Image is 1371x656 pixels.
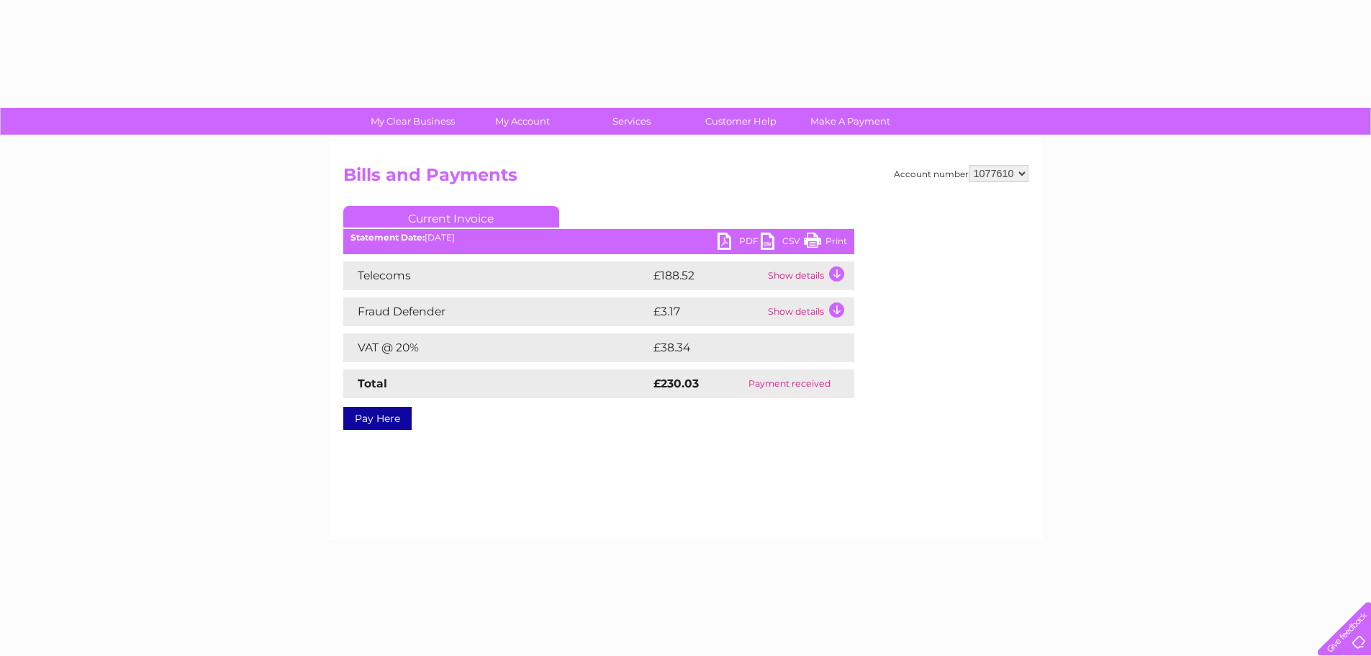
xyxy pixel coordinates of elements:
h2: Bills and Payments [343,165,1028,192]
td: £3.17 [650,297,764,326]
strong: Total [358,377,387,390]
td: VAT @ 20% [343,333,650,362]
td: Payment received [725,369,854,398]
a: PDF [718,233,761,253]
a: Services [572,108,691,135]
td: Fraud Defender [343,297,650,326]
a: Print [804,233,847,253]
td: Telecoms [343,261,650,290]
td: £188.52 [650,261,764,290]
a: Current Invoice [343,206,559,228]
a: My Account [463,108,582,135]
td: Show details [764,297,854,326]
td: Show details [764,261,854,290]
div: [DATE] [343,233,854,243]
a: Pay Here [343,407,412,430]
a: Make A Payment [791,108,910,135]
b: Statement Date: [350,232,425,243]
a: CSV [761,233,804,253]
td: £38.34 [650,333,825,362]
strong: £230.03 [653,377,699,390]
a: Customer Help [682,108,800,135]
a: My Clear Business [353,108,472,135]
div: Account number [894,165,1028,182]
